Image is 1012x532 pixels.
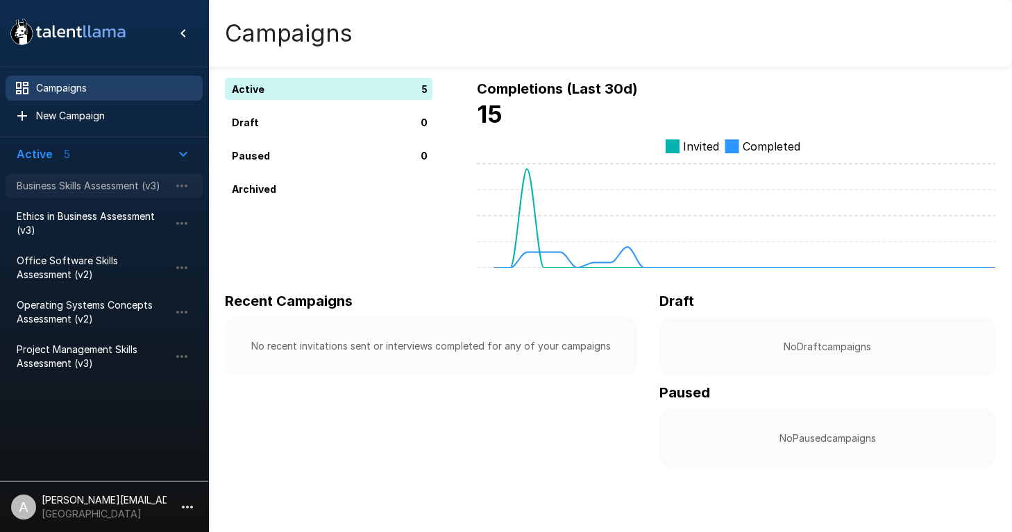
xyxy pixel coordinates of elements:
b: Recent Campaigns [225,293,353,309]
h4: Campaigns [225,19,353,48]
p: 0 [421,148,428,163]
b: Draft [659,293,694,309]
p: No recent invitations sent or interviews completed for any of your campaigns [247,339,615,353]
p: 0 [421,115,428,130]
b: 15 [477,100,503,128]
p: 5 [421,82,428,96]
b: Paused [659,384,710,401]
p: No Draft campaigns [682,340,973,354]
b: Completions (Last 30d) [477,80,638,97]
p: No Paused campaigns [682,431,973,445]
